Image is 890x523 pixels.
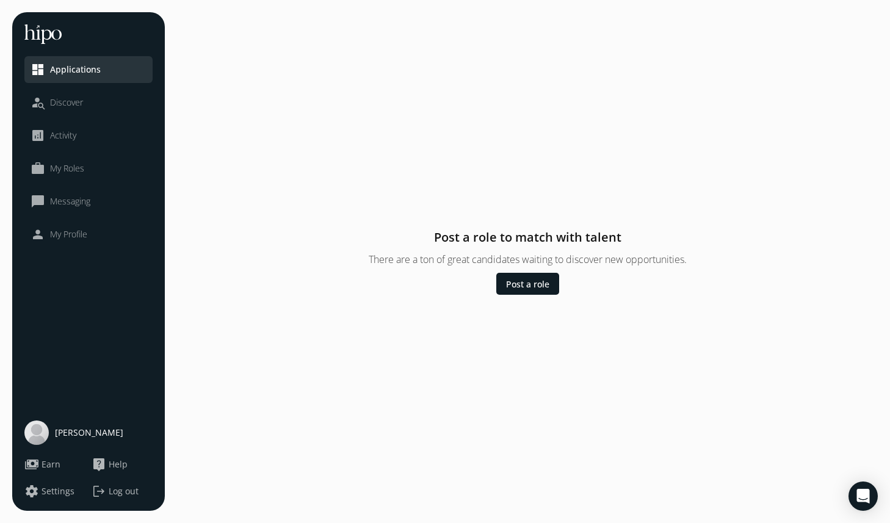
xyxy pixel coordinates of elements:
span: [PERSON_NAME] [55,427,123,439]
img: user-photo [24,420,49,445]
a: settingsSettings [24,484,85,499]
button: settingsSettings [24,484,74,499]
span: Discover [50,96,83,109]
span: dashboard [31,62,45,77]
div: Open Intercom Messenger [848,482,878,511]
span: logout [92,484,106,499]
span: My Profile [50,228,87,240]
a: person_searchDiscover [31,95,147,110]
span: person [31,227,45,242]
span: Earn [42,458,60,471]
a: live_helpHelp [92,457,153,472]
a: paymentsEarn [24,457,85,472]
span: Settings [42,485,74,497]
a: work_outlineMy Roles [31,161,147,176]
span: work_outline [31,161,45,176]
span: Help [109,458,128,471]
span: analytics [31,128,45,143]
p: There are a ton of great candidates waiting to discover new opportunities. [369,252,687,267]
span: Activity [50,129,76,142]
span: chat_bubble_outline [31,194,45,209]
a: chat_bubble_outlineMessaging [31,194,147,209]
a: analyticsActivity [31,128,147,143]
span: Messaging [50,195,90,207]
span: person_search [31,95,45,110]
h1: Post a role to match with talent [434,229,621,246]
a: personMy Profile [31,227,147,242]
span: Log out [109,485,139,497]
button: live_helpHelp [92,457,128,472]
button: logoutLog out [92,484,153,499]
span: live_help [92,457,106,472]
span: Applications [50,63,101,76]
span: payments [24,457,39,472]
a: dashboardApplications [31,62,147,77]
span: My Roles [50,162,84,175]
span: Post a role [506,277,549,290]
img: hh-logo-white [24,24,62,44]
span: settings [24,484,39,499]
button: paymentsEarn [24,457,60,472]
button: Post a role [496,273,559,295]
